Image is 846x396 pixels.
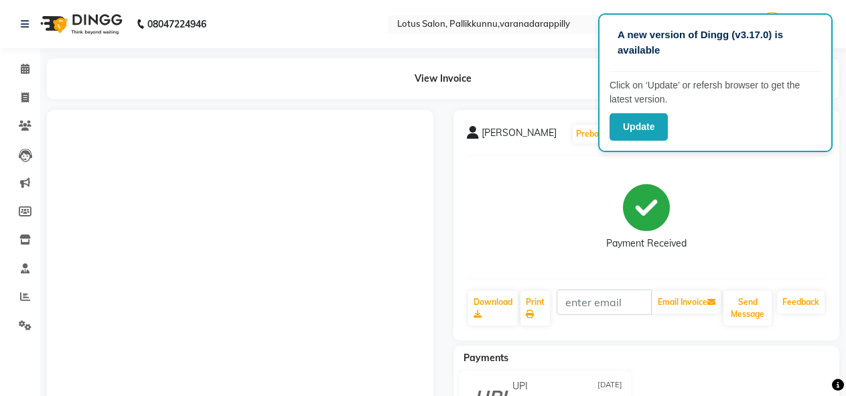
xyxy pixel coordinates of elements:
[464,352,508,364] span: Payments
[610,78,821,107] p: Click on ‘Update’ or refersh browser to get the latest version.
[557,289,652,315] input: enter email
[520,291,550,326] a: Print
[760,12,784,36] img: DISHA
[34,5,126,43] img: logo
[723,291,772,326] button: Send Message
[606,237,687,251] div: Payment Received
[573,125,612,143] button: Prebook
[618,27,813,58] p: A new version of Dingg (v3.17.0) is available
[512,379,528,393] span: UPI
[777,291,825,314] a: Feedback
[47,58,839,99] div: View Invoice
[482,126,557,145] span: [PERSON_NAME]
[652,291,721,314] button: Email Invoice
[147,5,206,43] b: 08047224946
[468,291,518,326] a: Download
[610,113,668,141] button: Update
[597,379,622,393] span: [DATE]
